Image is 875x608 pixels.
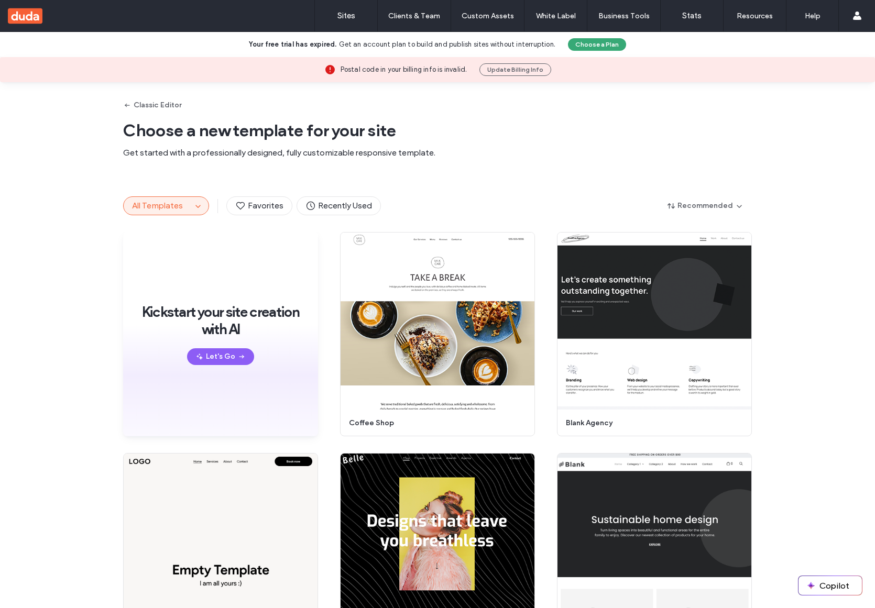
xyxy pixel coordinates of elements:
[349,418,520,428] span: coffee shop
[123,147,752,159] span: Get started with a professionally designed, fully customizable responsive template.
[339,40,556,48] span: Get an account plan to build and publish sites without interruption.
[124,197,192,215] button: All Templates
[187,348,254,365] button: Let's Go
[737,12,773,20] label: Resources
[305,200,372,212] span: Recently Used
[659,197,752,214] button: Recommended
[226,196,292,215] button: Favorites
[249,40,337,48] b: Your free trial has expired.
[123,97,181,114] button: Classic Editor
[682,11,702,20] label: Stats
[598,12,650,20] label: Business Tools
[235,200,283,212] span: Favorites
[462,12,514,20] label: Custom Assets
[341,64,467,75] span: Postal code in your billing info is invalid.
[805,12,821,20] label: Help
[536,12,576,20] label: White Label
[337,11,355,20] label: Sites
[123,120,752,141] span: Choose a new template for your site
[799,576,862,595] button: Copilot
[139,303,302,338] span: Kickstart your site creation with AI
[297,196,381,215] button: Recently Used
[566,418,737,428] span: blank agency
[388,12,440,20] label: Clients & Team
[568,38,626,51] button: Choose a Plan
[479,63,551,76] button: Update Billing Info
[132,201,183,211] span: All Templates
